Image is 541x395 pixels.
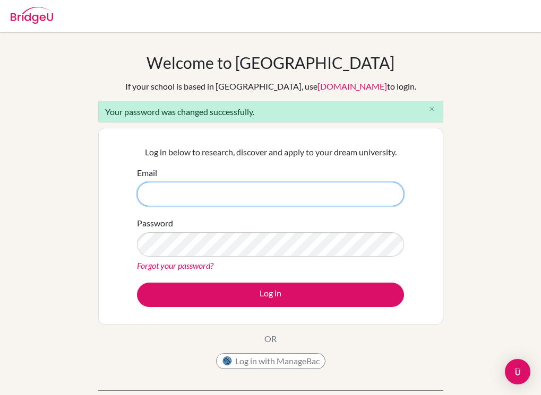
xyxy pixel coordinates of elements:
[137,146,404,159] p: Log in below to research, discover and apply to your dream university.
[428,105,436,113] i: close
[137,217,173,230] label: Password
[98,101,443,122] div: Your password was changed successfully.
[216,353,325,369] button: Log in with ManageBac
[137,260,213,270] a: Forgot your password?
[505,359,530,384] div: Open Intercom Messenger
[264,332,277,345] p: OR
[317,81,387,91] a: [DOMAIN_NAME]
[125,80,416,93] div: If your school is based in [GEOGRAPHIC_DATA], use to login.
[137,166,157,179] label: Email
[147,53,394,72] h1: Welcome to [GEOGRAPHIC_DATA]
[422,101,443,117] button: Close
[11,7,53,24] img: Bridge-U
[137,283,404,307] button: Log in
